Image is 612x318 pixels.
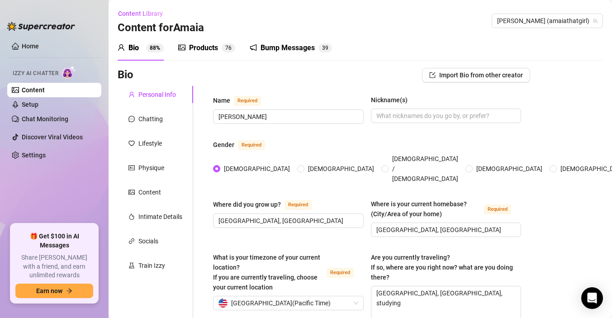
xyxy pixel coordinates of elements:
a: Home [22,43,39,50]
span: Share [PERSON_NAME] with a friend, and earn unlimited rewards [15,253,93,280]
div: Nickname(s) [371,95,408,105]
span: Earn now [36,287,62,294]
div: Personal Info [138,90,176,100]
div: Train Izzy [138,261,165,271]
label: Nickname(s) [371,95,414,105]
img: AI Chatter [62,66,76,79]
sup: 76 [222,43,235,52]
span: idcard [128,165,135,171]
span: message [128,116,135,122]
input: Where did you grow up? [218,216,356,226]
span: user [128,91,135,98]
div: Content [138,187,161,197]
div: Bump Messages [261,43,315,53]
span: Required [327,268,354,278]
span: 6 [228,45,232,51]
div: Chatting [138,114,163,124]
div: Open Intercom Messenger [581,287,603,309]
span: 🎁 Get $100 in AI Messages [15,232,93,250]
div: Lifestyle [138,138,162,148]
sup: 39 [318,43,332,52]
span: 7 [225,45,228,51]
label: Gender [213,139,275,150]
input: Nickname(s) [376,111,514,121]
a: Setup [22,101,38,108]
div: Name [213,95,230,105]
span: Required [285,200,312,210]
span: import [429,72,436,78]
span: Import Bio from other creator [439,71,523,79]
input: Where is your current homebase? (City/Area of your home) [376,225,514,235]
label: Name [213,95,271,106]
span: picture [178,44,185,51]
span: [DEMOGRAPHIC_DATA] [473,164,546,174]
span: Required [234,96,261,106]
span: experiment [128,262,135,269]
div: Bio [128,43,139,53]
span: [GEOGRAPHIC_DATA] ( Pacific Time ) [231,296,331,310]
span: Required [484,204,511,214]
a: Content [22,86,45,94]
span: Izzy AI Chatter [13,69,58,78]
span: user [118,44,125,51]
span: link [128,238,135,244]
span: fire [128,214,135,220]
img: us [218,299,228,308]
span: team [593,18,598,24]
div: Intimate Details [138,212,182,222]
div: Where did you grow up? [213,199,281,209]
span: Content Library [118,10,163,17]
span: 3 [322,45,325,51]
div: Physique [138,163,164,173]
button: Content Library [118,6,170,21]
span: Amaia (amaiathatgirl) [497,14,598,28]
label: Where is your current homebase? (City/Area of your home) [371,199,522,219]
h3: Content for Amaia [118,21,204,35]
a: Discover Viral Videos [22,133,83,141]
span: notification [250,44,257,51]
h3: Bio [118,68,133,82]
button: Earn nowarrow-right [15,284,93,298]
span: arrow-right [66,288,72,294]
a: Chat Monitoring [22,115,68,123]
button: Import Bio from other creator [422,68,530,82]
input: Name [218,112,356,122]
span: Are you currently traveling? If so, where are you right now? what are you doing there? [371,254,513,281]
span: [DEMOGRAPHIC_DATA] [220,164,294,174]
span: Required [238,140,265,150]
div: Where is your current homebase? (City/Area of your home) [371,199,481,219]
sup: 88% [146,43,164,52]
span: heart [128,140,135,147]
label: Where did you grow up? [213,199,322,210]
span: 9 [325,45,328,51]
div: Socials [138,236,158,246]
span: What is your timezone of your current location? If you are currently traveling, choose your curre... [213,254,320,291]
span: [DEMOGRAPHIC_DATA] [304,164,378,174]
span: [DEMOGRAPHIC_DATA] / [DEMOGRAPHIC_DATA] [389,154,462,184]
img: logo-BBDzfeDw.svg [7,22,75,31]
span: picture [128,189,135,195]
a: Settings [22,152,46,159]
div: Gender [213,140,234,150]
div: Products [189,43,218,53]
